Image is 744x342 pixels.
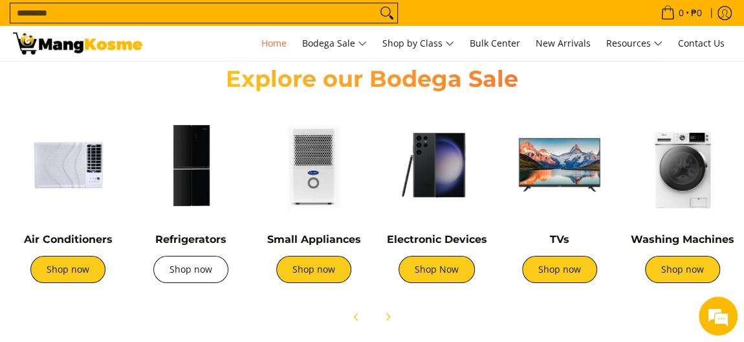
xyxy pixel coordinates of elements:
[631,233,734,245] a: Washing Machines
[672,26,731,61] a: Contact Us
[463,26,527,61] a: Bulk Center
[255,26,293,61] a: Home
[657,6,706,20] span: •
[550,233,569,245] a: TVs
[13,110,123,220] img: Air Conditioners
[155,233,226,245] a: Refrigerators
[470,37,520,49] span: Bulk Center
[606,36,662,52] span: Resources
[155,26,731,61] nav: Main Menu
[153,256,228,283] a: Shop now
[267,233,361,245] a: Small Appliances
[505,110,615,220] img: TVs
[645,256,720,283] a: Shop now
[376,26,461,61] a: Shop by Class
[689,8,704,17] span: ₱0
[536,37,591,49] span: New Arrivals
[522,256,597,283] a: Shop now
[30,256,105,283] a: Shop now
[196,65,549,93] h2: Explore our Bodega Sale
[382,110,492,220] img: Electronic Devices
[399,256,475,283] a: Shop Now
[600,26,669,61] a: Resources
[342,302,371,331] button: Previous
[261,37,287,49] span: Home
[377,3,397,23] button: Search
[276,256,351,283] a: Shop now
[628,110,738,220] img: Washing Machines
[529,26,597,61] a: New Arrivals
[677,8,686,17] span: 0
[13,32,142,54] img: Mang Kosme: Your Home Appliances Warehouse Sale Partner!
[259,110,369,220] img: Small Appliances
[136,110,246,220] img: Refrigerators
[387,233,487,245] a: Electronic Devices
[24,233,113,245] a: Air Conditioners
[382,36,454,52] span: Shop by Class
[296,26,373,61] a: Bodega Sale
[373,302,402,331] button: Next
[302,36,367,52] span: Bodega Sale
[678,37,725,49] span: Contact Us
